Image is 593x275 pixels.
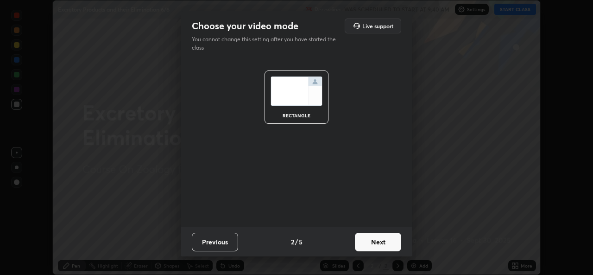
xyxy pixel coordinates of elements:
[278,113,315,118] div: rectangle
[355,233,401,251] button: Next
[192,233,238,251] button: Previous
[271,77,322,106] img: normalScreenIcon.ae25ed63.svg
[192,35,342,52] p: You cannot change this setting after you have started the class
[295,237,298,247] h4: /
[299,237,303,247] h4: 5
[362,23,393,29] h5: Live support
[291,237,294,247] h4: 2
[192,20,298,32] h2: Choose your video mode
